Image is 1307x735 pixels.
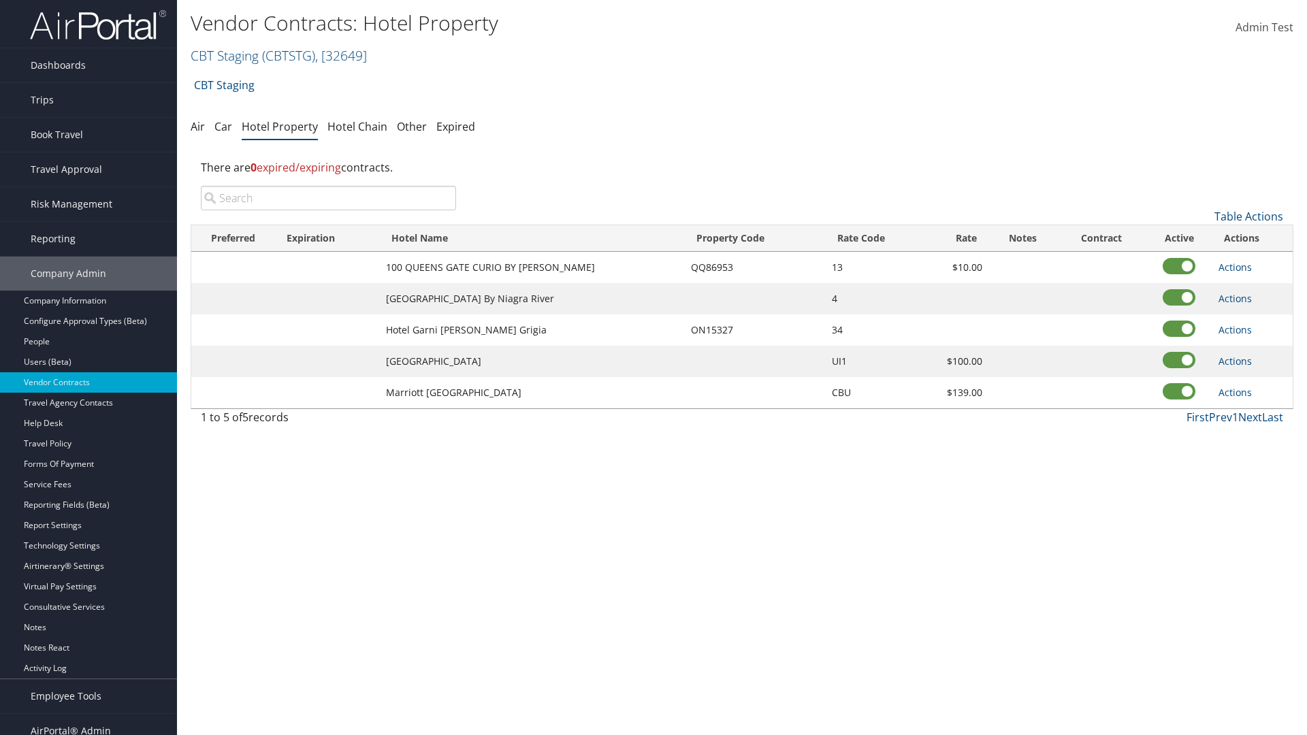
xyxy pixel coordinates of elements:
[31,679,101,713] span: Employee Tools
[684,225,825,252] th: Property Code: activate to sort column ascending
[1214,209,1283,224] a: Table Actions
[825,225,928,252] th: Rate Code: activate to sort column ascending
[825,252,928,283] td: 13
[684,252,825,283] td: QQ86953
[684,314,825,346] td: ON15327
[928,225,989,252] th: Rate: activate to sort column ascending
[201,186,456,210] input: Search
[1238,410,1262,425] a: Next
[1187,410,1209,425] a: First
[379,283,683,314] td: [GEOGRAPHIC_DATA] By Niagra River
[201,409,456,432] div: 1 to 5 of records
[262,46,315,65] span: ( CBTSTG )
[31,152,102,186] span: Travel Approval
[242,119,318,134] a: Hotel Property
[31,222,76,256] span: Reporting
[191,225,274,252] th: Preferred: activate to sort column ascending
[31,187,112,221] span: Risk Management
[315,46,367,65] span: , [ 32649 ]
[928,377,989,408] td: $139.00
[1232,410,1238,425] a: 1
[31,118,83,152] span: Book Travel
[274,225,379,252] th: Expiration: activate to sort column descending
[379,346,683,377] td: [GEOGRAPHIC_DATA]
[251,160,341,175] span: expired/expiring
[1219,261,1252,274] a: Actions
[1219,386,1252,399] a: Actions
[825,377,928,408] td: CBU
[191,46,367,65] a: CBT Staging
[191,9,926,37] h1: Vendor Contracts: Hotel Property
[242,410,248,425] span: 5
[1236,20,1293,35] span: Admin Test
[825,314,928,346] td: 34
[327,119,387,134] a: Hotel Chain
[928,346,989,377] td: $100.00
[1262,410,1283,425] a: Last
[436,119,475,134] a: Expired
[1236,7,1293,49] a: Admin Test
[1219,292,1252,305] a: Actions
[31,48,86,82] span: Dashboards
[379,252,683,283] td: 100 QUEENS GATE CURIO BY [PERSON_NAME]
[191,119,205,134] a: Air
[928,252,989,283] td: $10.00
[379,314,683,346] td: Hotel Garni [PERSON_NAME] Grigia
[191,149,1293,186] div: There are contracts.
[825,346,928,377] td: UI1
[397,119,427,134] a: Other
[379,225,683,252] th: Hotel Name: activate to sort column ascending
[31,257,106,291] span: Company Admin
[1056,225,1146,252] th: Contract: activate to sort column ascending
[194,71,255,99] a: CBT Staging
[825,283,928,314] td: 4
[1146,225,1212,252] th: Active: activate to sort column ascending
[31,83,54,117] span: Trips
[1219,323,1252,336] a: Actions
[1212,225,1293,252] th: Actions
[214,119,232,134] a: Car
[379,377,683,408] td: Marriott [GEOGRAPHIC_DATA]
[251,160,257,175] strong: 0
[30,9,166,41] img: airportal-logo.png
[989,225,1056,252] th: Notes: activate to sort column ascending
[1219,355,1252,367] a: Actions
[1209,410,1232,425] a: Prev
